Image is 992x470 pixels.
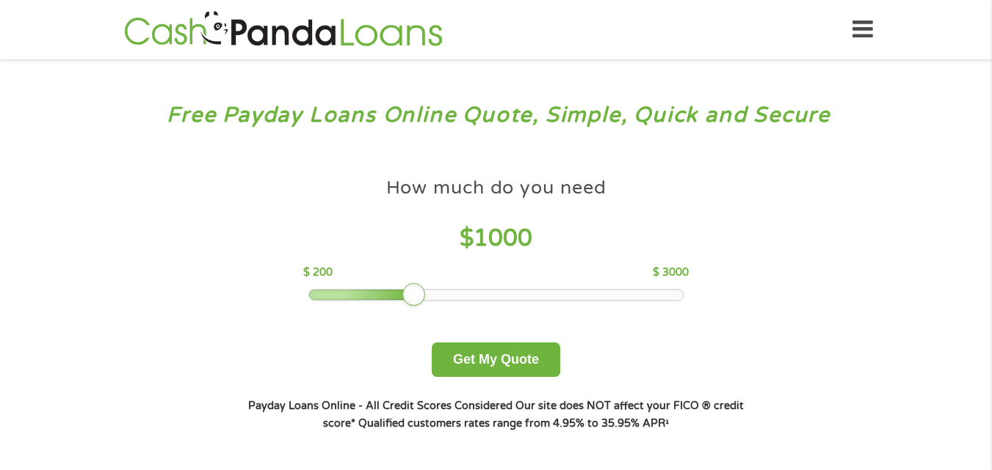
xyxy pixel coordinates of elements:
[303,265,333,281] p: $ 200
[303,224,689,254] h4: $
[323,400,744,430] strong: Our site does NOT affect your FICO ® credit score*
[358,417,669,430] strong: Qualified customers rates range from 4.95% to 35.95% APR¹
[432,342,560,377] button: Get My Quote
[120,9,447,51] img: GetLoanNow Logo
[474,224,532,252] span: 1000
[653,265,689,281] p: $ 3000
[386,176,607,200] h4: How much do you need
[43,102,950,129] h3: Free Payday Loans Online Quote, Simple, Quick and Secure
[248,400,513,412] strong: Payday Loans Online - All Credit Scores Considered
